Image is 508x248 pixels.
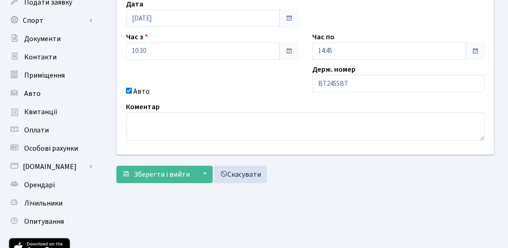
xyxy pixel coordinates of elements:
[5,158,96,176] a: [DOMAIN_NAME]
[24,125,49,135] span: Оплати
[116,166,196,183] button: Зберегти і вийти
[5,194,96,212] a: Лічильники
[24,107,58,117] span: Квитанції
[24,198,63,208] span: Лічильники
[312,64,356,75] label: Держ. номер
[214,166,267,183] a: Скасувати
[5,48,96,66] a: Контакти
[126,32,148,42] label: Час з
[5,212,96,231] a: Опитування
[312,32,335,42] label: Час по
[24,216,64,227] span: Опитування
[312,75,485,92] input: AA0001AA
[5,30,96,48] a: Документи
[5,121,96,139] a: Оплати
[134,169,190,179] span: Зберегти і вийти
[5,103,96,121] a: Квитанції
[24,180,55,190] span: Орендарі
[24,34,61,44] span: Документи
[24,143,78,153] span: Особові рахунки
[5,66,96,84] a: Приміщення
[5,11,96,30] a: Спорт
[5,176,96,194] a: Орендарі
[5,139,96,158] a: Особові рахунки
[5,84,96,103] a: Авто
[24,70,65,80] span: Приміщення
[24,89,41,99] span: Авто
[133,86,150,97] label: Авто
[126,101,160,112] label: Коментар
[24,52,57,62] span: Контакти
